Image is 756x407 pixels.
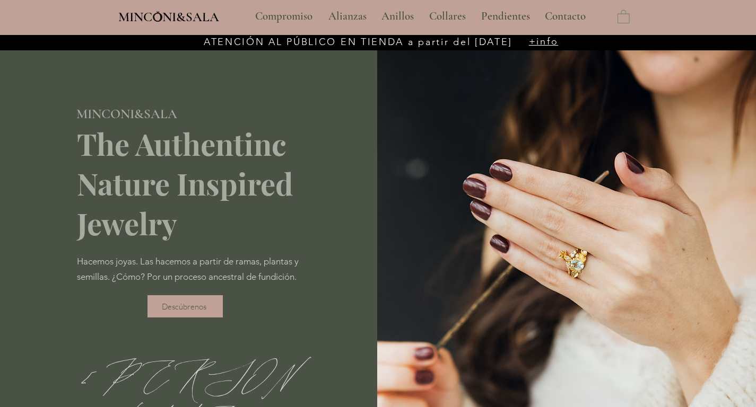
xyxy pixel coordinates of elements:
[540,3,591,30] p: Contacto
[204,36,512,48] span: ATENCIÓN AL PÚBLICO EN TIENDA a partir del [DATE]
[476,3,535,30] p: Pendientes
[250,3,318,30] p: Compromiso
[376,3,419,30] p: Anillos
[153,11,162,22] img: Minconi Sala
[323,3,372,30] p: Alianzas
[76,104,177,121] a: MINCONI&SALA
[247,3,320,30] a: Compromiso
[529,36,559,47] a: +info
[118,9,219,25] span: MINCONI&SALA
[320,3,373,30] a: Alianzas
[473,3,537,30] a: Pendientes
[77,256,299,282] span: Hacemos joyas. Las hacemos a partir de ramas, plantas y semillas. ¿Cómo? Por un proceso ancestral...
[227,3,615,30] nav: Sitio
[118,7,219,24] a: MINCONI&SALA
[147,295,223,317] a: Descúbrenos
[537,3,594,30] a: Contacto
[77,123,293,243] span: The Authentinc Nature Inspired Jewelry
[76,106,177,122] span: MINCONI&SALA
[162,302,206,312] span: Descúbrenos
[373,3,421,30] a: Anillos
[424,3,471,30] p: Collares
[421,3,473,30] a: Collares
